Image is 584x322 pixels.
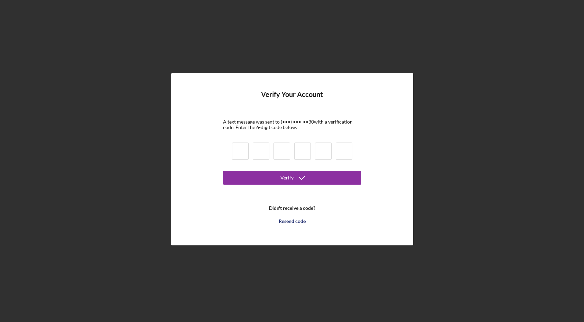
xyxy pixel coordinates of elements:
button: Resend code [223,214,361,228]
h4: Verify Your Account [261,90,323,109]
button: Verify [223,171,361,185]
div: A text message was sent to (•••) •••-•• 30 with a verification code. Enter the 6-digit code below. [223,119,361,130]
b: Didn't receive a code? [269,205,315,211]
div: Verify [280,171,294,185]
div: Resend code [279,214,306,228]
